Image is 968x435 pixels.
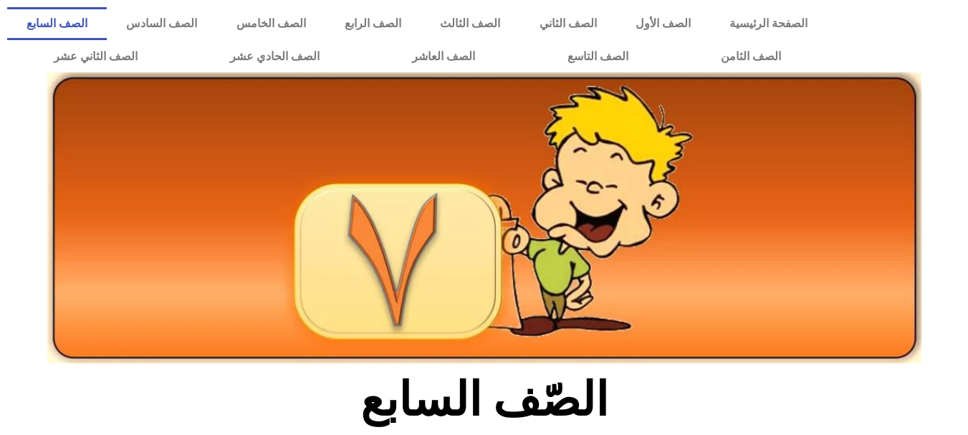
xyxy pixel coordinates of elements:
[616,7,710,40] a: الصف الأول
[247,372,721,428] h2: الصّف السابع
[521,40,674,73] a: الصف التاسع
[7,40,183,73] a: الصف الثاني عشر
[325,7,421,40] a: الصف الرابع
[421,7,519,40] a: الصف الثالث
[365,40,521,73] a: الصف العاشر
[217,7,325,40] a: الصف الخامس
[710,7,827,40] a: الصفحة الرئيسية
[107,7,216,40] a: الصف السادس
[183,40,365,73] a: الصف الحادي عشر
[7,7,107,40] a: الصف السابع
[520,7,616,40] a: الصف الثاني
[674,40,827,73] a: الصف الثامن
